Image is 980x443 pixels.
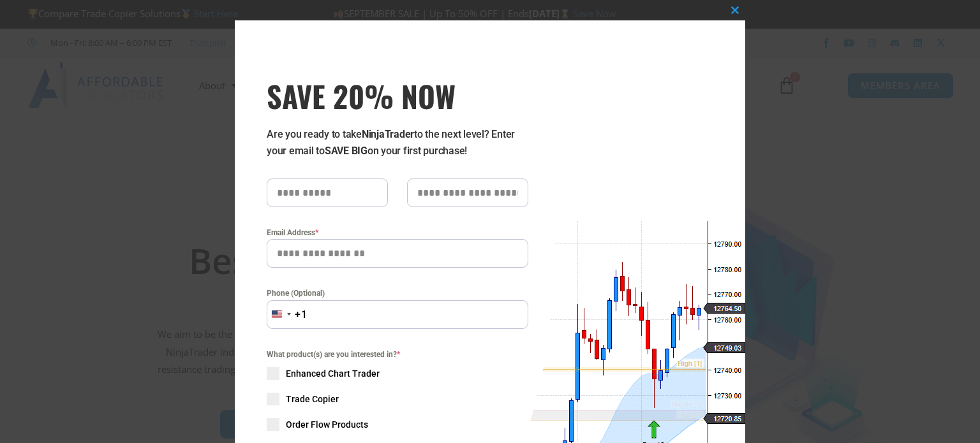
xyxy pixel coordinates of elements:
h3: SAVE 20% NOW [267,78,528,113]
span: Enhanced Chart Trader [286,367,380,380]
p: Are you ready to take to the next level? Enter your email to on your first purchase! [267,126,528,159]
button: Selected country [267,300,308,329]
strong: SAVE BIG [325,145,367,157]
label: Trade Copier [267,393,528,405]
span: What product(s) are you interested in? [267,348,528,361]
label: Email Address [267,226,528,239]
label: Order Flow Products [267,418,528,431]
div: +1 [295,307,308,323]
label: Phone (Optional) [267,287,528,300]
span: Order Flow Products [286,418,368,431]
label: Enhanced Chart Trader [267,367,528,380]
span: Trade Copier [286,393,339,405]
strong: NinjaTrader [362,128,414,140]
